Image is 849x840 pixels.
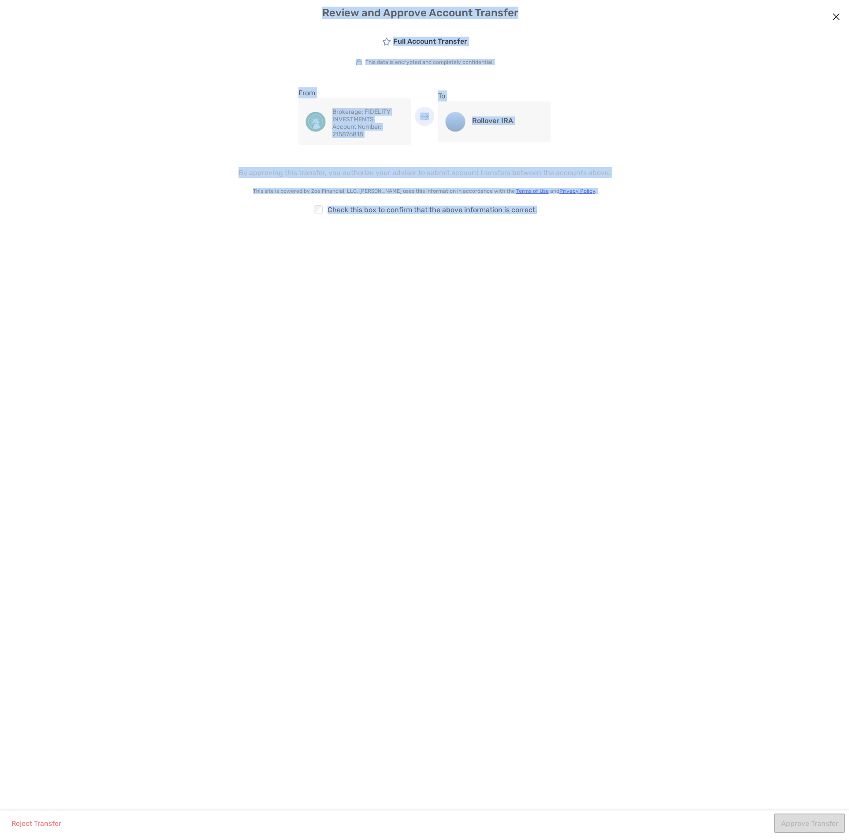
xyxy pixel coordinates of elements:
[438,90,551,101] p: To
[365,59,494,65] p: This data is encrypted and completely confidential.
[516,188,549,194] a: Terms of Use
[306,112,325,131] img: image
[830,11,843,24] button: Close modal
[382,37,467,46] h5: Full Account Transfer
[420,112,429,120] img: Icon arrow
[356,59,362,65] img: icon lock
[332,123,382,131] span: Account Number:
[446,112,465,131] img: Rollover IRA
[238,167,611,178] p: By approving this transfer, you authorize your advisor to submit account transfers between the ac...
[332,108,363,116] span: Brokerage:
[4,814,68,833] button: Reject Transfer
[332,108,404,123] p: FIDELITY INVESTMENTS
[132,188,717,194] p: This site is powered by Zoe Financial, LLC. [PERSON_NAME] uses this information in accordance wit...
[8,7,842,19] h4: Review and Approve Account Transfer
[472,116,513,125] h4: Rollover IRA
[559,188,595,194] a: Privacy Policy
[332,123,404,138] p: 215876818
[298,87,411,98] p: From
[132,199,717,220] div: Check this box to confirm that the above information is correct.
